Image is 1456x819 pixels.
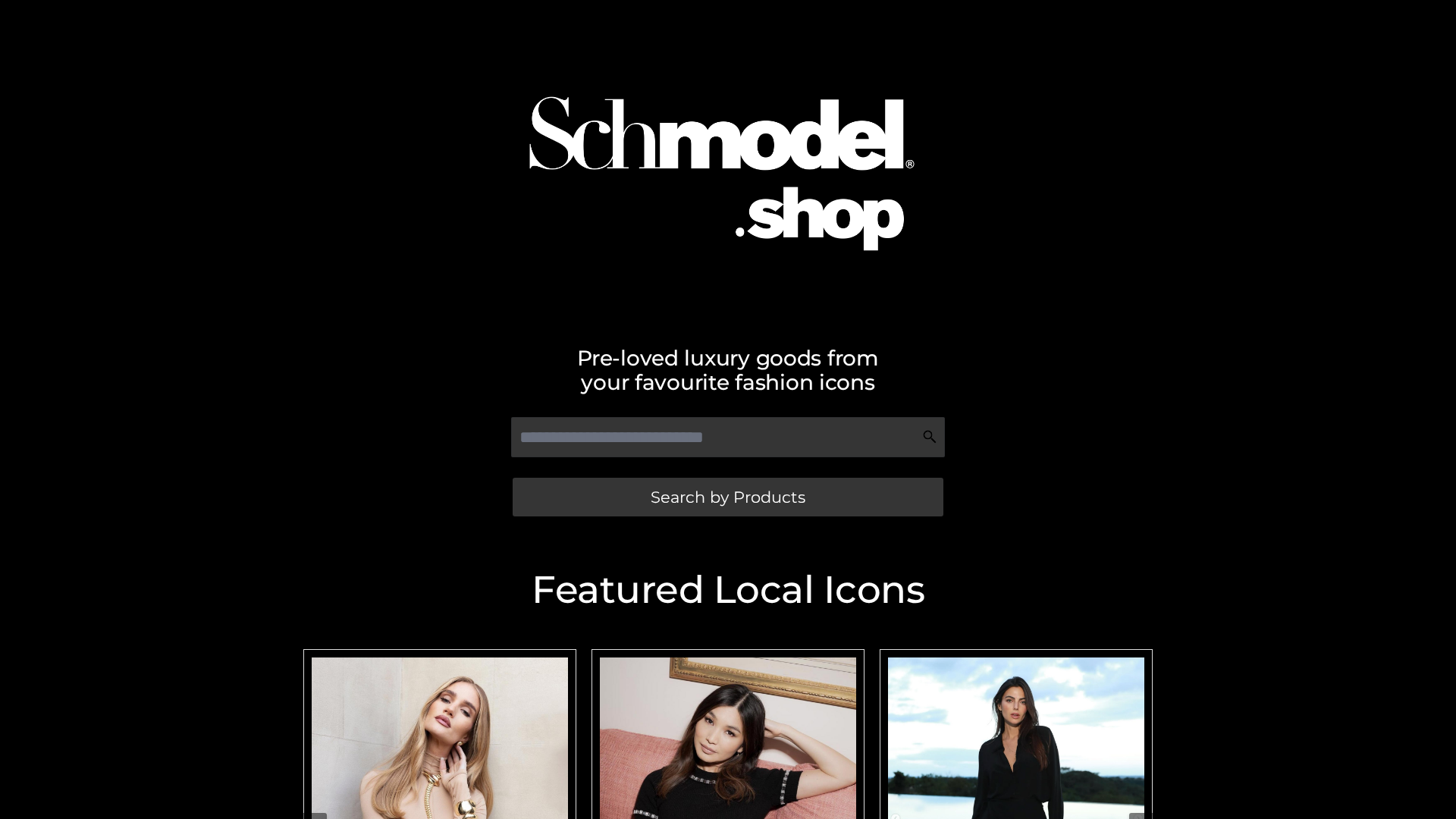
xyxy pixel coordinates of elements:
a: Search by Products [513,478,943,516]
img: Search Icon [922,429,937,444]
h2: Featured Local Icons​ [296,571,1160,609]
span: Search by Products [651,489,805,505]
h2: Pre-loved luxury goods from your favourite fashion icons [296,346,1160,394]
